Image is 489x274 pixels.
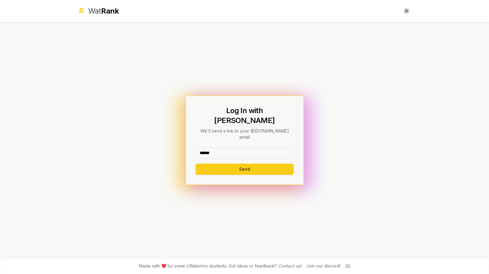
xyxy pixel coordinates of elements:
div: Wat [88,6,119,16]
h1: Log In with [PERSON_NAME] [196,106,294,125]
p: We'll send a link to your @[DOMAIN_NAME] email [196,128,294,140]
button: Send [196,164,294,175]
a: Contact us! [278,263,301,268]
div: Join our discord! [306,263,340,269]
span: Rank [101,6,119,15]
a: WatRank [77,6,119,16]
span: Made with ❤️ by some UWaterloo students. Got ideas or feedback? [139,263,301,269]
